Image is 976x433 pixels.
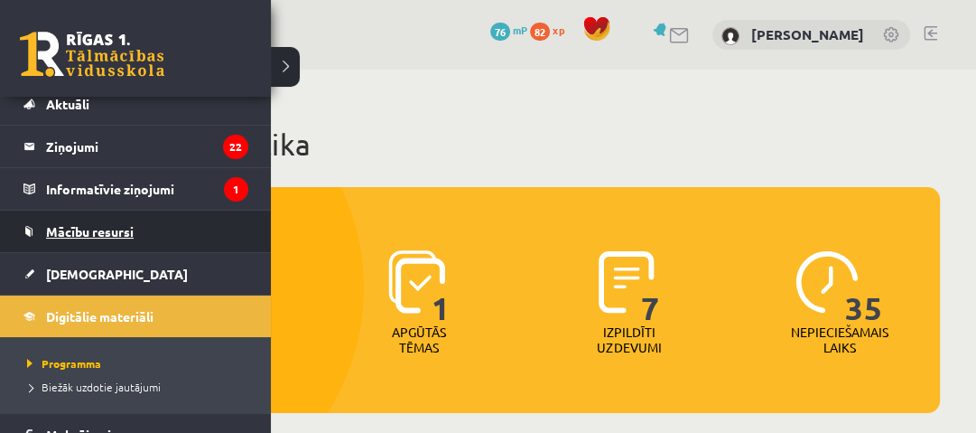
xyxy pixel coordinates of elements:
[751,25,864,43] a: [PERSON_NAME]
[388,250,445,314] img: icon-learned-topics-4a711ccc23c960034f471b6e78daf4a3bad4a20eaf4de84257b87e66633f6470.svg
[791,325,888,355] p: Nepieciešamais laiks
[795,250,859,314] img: icon-clock-7be60019b62300814b6bd22b8e044499b485619524d84068768e800edab66f18.svg
[23,168,248,210] a: Informatīvie ziņojumi1
[23,296,248,337] a: Digitālie materiāli
[490,23,527,37] a: 76 mP
[23,253,248,295] a: [DEMOGRAPHIC_DATA]
[432,250,451,325] span: 1
[594,325,665,355] p: Izpildīti uzdevumi
[46,96,89,112] span: Aktuāli
[553,23,564,37] span: xp
[108,127,940,163] h1: Mana statistika
[384,325,454,355] p: Apgūtās tēmas
[721,27,739,45] img: Ance Bašlika
[513,23,527,37] span: mP
[845,250,883,325] span: 35
[23,211,248,252] a: Mācību resursi
[20,32,164,77] a: Rīgas 1. Tālmācības vidusskola
[530,23,573,37] a: 82 xp
[46,168,248,210] legend: Informatīvie ziņojumi
[23,356,101,371] span: Programma
[530,23,550,41] span: 82
[46,266,188,282] span: [DEMOGRAPHIC_DATA]
[23,380,161,394] span: Biežāk uzdotie jautājumi
[23,83,248,125] a: Aktuāli
[641,250,660,325] span: 7
[23,355,253,372] a: Programma
[224,177,248,202] i: 1
[23,126,248,167] a: Ziņojumi22
[46,308,153,325] span: Digitālie materiāli
[23,379,253,395] a: Biežāk uzdotie jautājumi
[490,23,510,41] span: 76
[46,126,248,167] legend: Ziņojumi
[46,223,134,240] span: Mācību resursi
[223,135,248,159] i: 22
[599,250,655,314] img: icon-completed-tasks-ad58ae20a441b2904462921112bc710f1caf180af7a3daa7317a5a94f2d26646.svg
